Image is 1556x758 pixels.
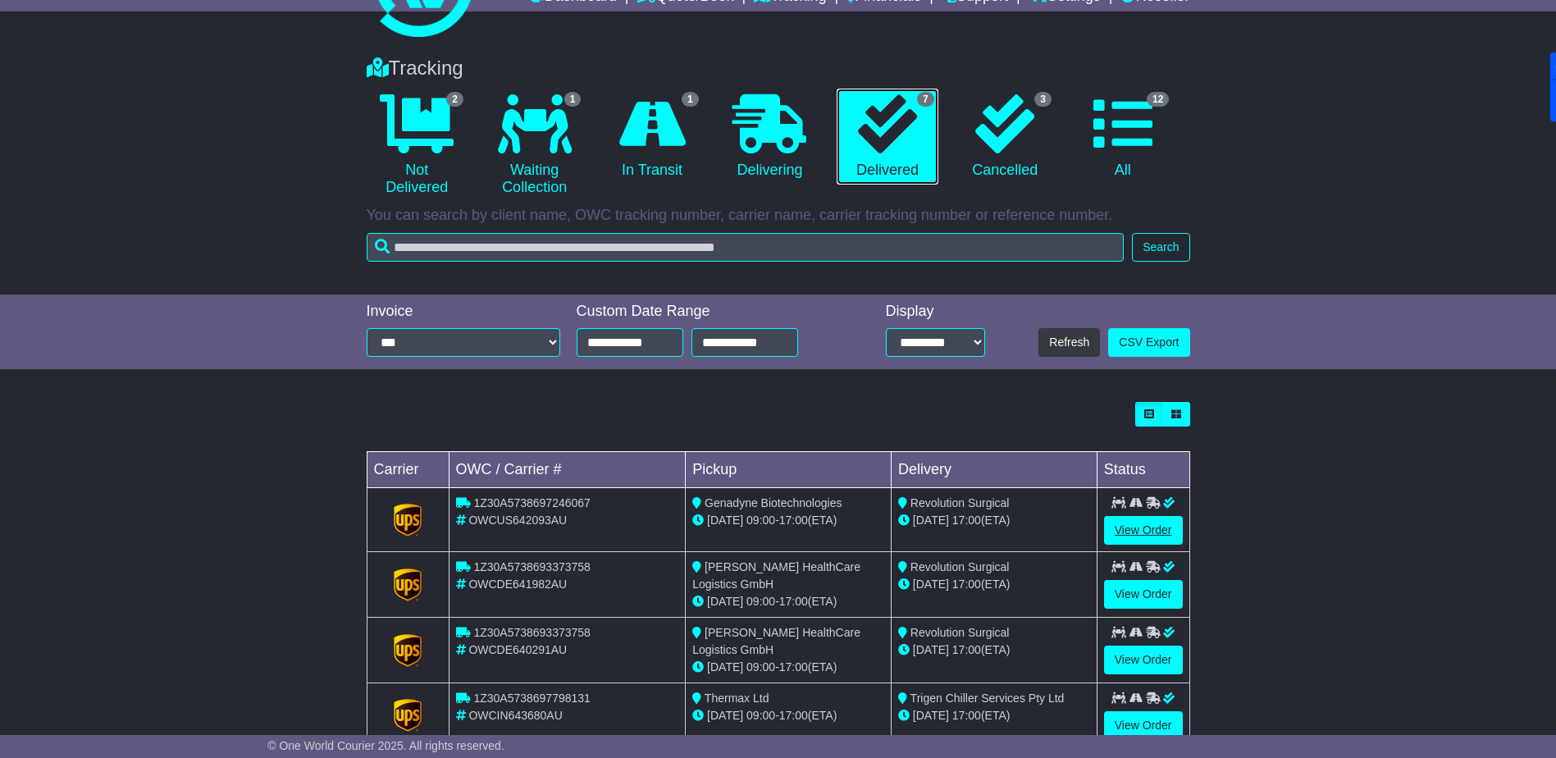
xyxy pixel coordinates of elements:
[1038,328,1100,357] button: Refresh
[705,496,842,509] span: Genadyne Biotechnologies
[707,595,743,608] span: [DATE]
[898,576,1090,593] div: (ETA)
[692,626,860,656] span: [PERSON_NAME] HealthCare Logistics GmbH
[952,514,981,527] span: 17:00
[468,578,567,591] span: OWCDE641982AU
[955,89,1056,185] a: 3 Cancelled
[910,560,1010,573] span: Revolution Surgical
[746,709,775,722] span: 09:00
[707,514,743,527] span: [DATE]
[601,89,702,185] a: 1 In Transit
[779,660,808,674] span: 17:00
[692,560,860,591] span: [PERSON_NAME] HealthCare Logistics GmbH
[1104,711,1183,740] a: View Order
[564,92,582,107] span: 1
[692,707,884,724] div: - (ETA)
[1104,516,1183,545] a: View Order
[898,707,1090,724] div: (ETA)
[910,496,1010,509] span: Revolution Surgical
[913,709,949,722] span: [DATE]
[705,692,769,705] span: Thermax Ltd
[779,595,808,608] span: 17:00
[367,207,1190,225] p: You can search by client name, OWC tracking number, carrier name, carrier tracking number or refe...
[898,512,1090,529] div: (ETA)
[446,92,463,107] span: 2
[910,692,1065,705] span: Trigen Chiller Services Pty Ltd
[468,643,567,656] span: OWCDE640291AU
[686,452,892,488] td: Pickup
[692,593,884,610] div: - (ETA)
[484,89,585,203] a: 1 Waiting Collection
[394,634,422,667] img: GetCarrierServiceLogo
[779,709,808,722] span: 17:00
[952,578,981,591] span: 17:00
[367,303,560,321] div: Invoice
[577,303,840,321] div: Custom Date Range
[746,514,775,527] span: 09:00
[394,699,422,732] img: GetCarrierServiceLogo
[367,89,468,203] a: 2 Not Delivered
[952,643,981,656] span: 17:00
[468,709,562,722] span: OWCIN643680AU
[682,92,699,107] span: 1
[473,560,590,573] span: 1Z30A5738693373758
[707,660,743,674] span: [DATE]
[891,452,1097,488] td: Delivery
[1104,646,1183,674] a: View Order
[449,452,686,488] td: OWC / Carrier #
[707,709,743,722] span: [DATE]
[917,92,934,107] span: 7
[1108,328,1189,357] a: CSV Export
[913,578,949,591] span: [DATE]
[1147,92,1169,107] span: 12
[473,496,590,509] span: 1Z30A5738697246067
[1097,452,1189,488] td: Status
[910,626,1010,639] span: Revolution Surgical
[886,303,985,321] div: Display
[1104,580,1183,609] a: View Order
[468,514,567,527] span: OWCUS642093AU
[473,626,590,639] span: 1Z30A5738693373758
[367,452,449,488] td: Carrier
[779,514,808,527] span: 17:00
[692,512,884,529] div: - (ETA)
[692,659,884,676] div: - (ETA)
[952,709,981,722] span: 17:00
[267,739,504,752] span: © One World Courier 2025. All rights reserved.
[746,595,775,608] span: 09:00
[898,642,1090,659] div: (ETA)
[394,504,422,537] img: GetCarrierServiceLogo
[1034,92,1052,107] span: 3
[1132,233,1189,262] button: Search
[1072,89,1173,185] a: 12 All
[394,568,422,601] img: GetCarrierServiceLogo
[913,643,949,656] span: [DATE]
[746,660,775,674] span: 09:00
[358,57,1198,80] div: Tracking
[837,89,938,185] a: 7 Delivered
[913,514,949,527] span: [DATE]
[473,692,590,705] span: 1Z30A5738697798131
[719,89,820,185] a: Delivering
